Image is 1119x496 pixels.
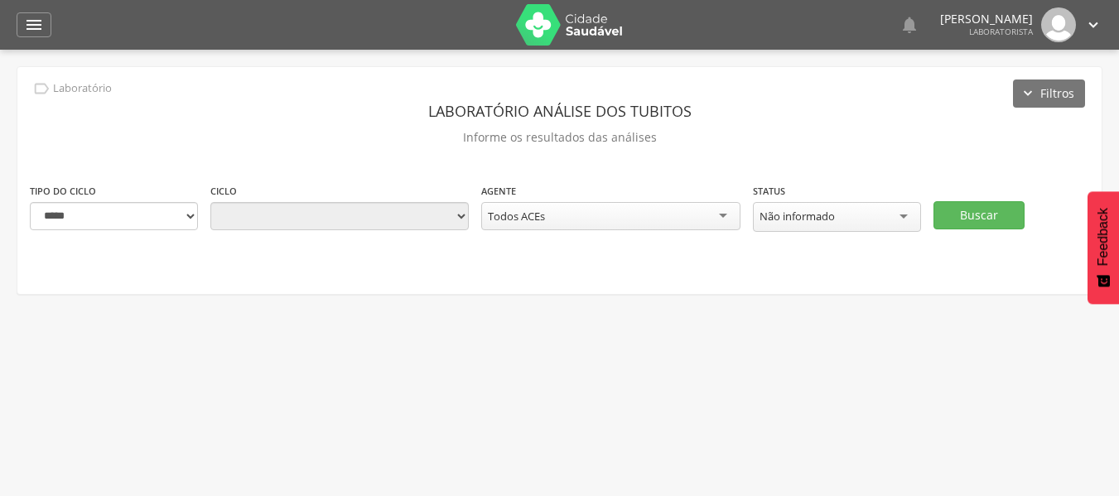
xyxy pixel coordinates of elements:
[30,96,1089,126] header: Laboratório análise dos tubitos
[753,185,785,198] label: Status
[900,7,919,42] a: 
[900,15,919,35] i: 
[933,201,1025,229] button: Buscar
[32,79,51,98] i: 
[1096,208,1111,266] span: Feedback
[940,13,1033,25] p: [PERSON_NAME]
[760,209,835,224] div: Não informado
[969,26,1033,37] span: Laboratorista
[1084,7,1102,42] a: 
[24,15,44,35] i: 
[30,126,1089,149] p: Informe os resultados das análises
[488,209,545,224] div: Todos ACEs
[17,12,51,37] a: 
[1084,16,1102,34] i: 
[1088,191,1119,304] button: Feedback - Mostrar pesquisa
[481,185,516,198] label: Agente
[53,82,112,95] p: Laboratório
[1013,79,1085,108] button: Filtros
[30,185,96,198] label: Tipo do ciclo
[210,185,237,198] label: Ciclo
